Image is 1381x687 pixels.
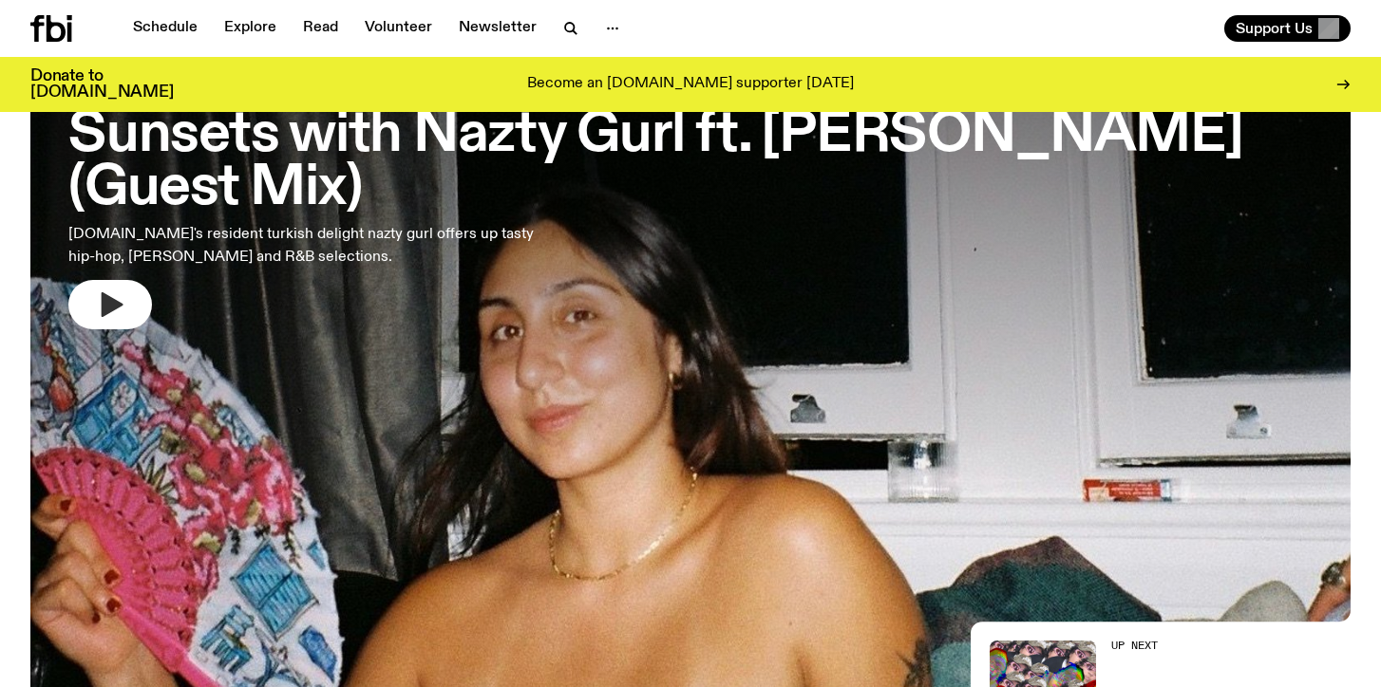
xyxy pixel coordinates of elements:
[68,65,1313,329] a: Sunsets with Nazty Gurl ft. [PERSON_NAME] (Guest Mix)[DOMAIN_NAME]'s resident turkish delight naz...
[292,15,350,42] a: Read
[1236,20,1313,37] span: Support Us
[122,15,209,42] a: Schedule
[68,109,1313,215] h3: Sunsets with Nazty Gurl ft. [PERSON_NAME] (Guest Mix)
[353,15,444,42] a: Volunteer
[1111,641,1351,651] h2: Up Next
[447,15,548,42] a: Newsletter
[527,76,854,93] p: Become an [DOMAIN_NAME] supporter [DATE]
[30,68,174,101] h3: Donate to [DOMAIN_NAME]
[1224,15,1351,42] button: Support Us
[68,223,555,269] p: [DOMAIN_NAME]'s resident turkish delight nazty gurl offers up tasty hip-hop, [PERSON_NAME] and R&...
[213,15,288,42] a: Explore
